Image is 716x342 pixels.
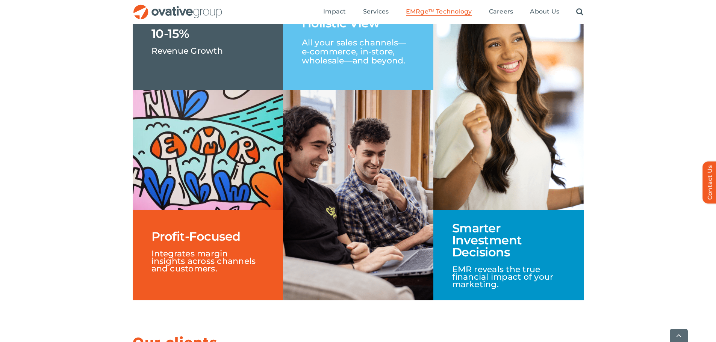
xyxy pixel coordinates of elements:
[133,4,223,11] a: OG_Full_horizontal_RGB
[576,8,583,16] a: Search
[452,258,565,288] p: EMR reveals the true financial impact of your marketing.
[406,8,472,15] span: EMRge™ Technology
[363,8,389,15] span: Services
[452,222,565,258] h1: Smarter Investment Decisions
[302,29,415,65] p: All your sales channels—e-commerce, in-store, wholesale—and beyond.
[151,28,189,40] h1: 10-15%
[323,8,346,16] a: Impact
[151,231,241,243] h1: Profit-Focused
[283,90,433,300] img: Revenue Collage – Middle
[323,8,346,15] span: Impact
[489,8,513,16] a: Careers
[489,8,513,15] span: Careers
[530,8,559,15] span: About Us
[151,243,264,273] p: Integrates margin insights across channels and customers.
[530,8,559,16] a: About Us
[363,8,389,16] a: Services
[406,8,472,16] a: EMRge™ Technology
[151,40,223,55] p: Revenue Growth
[133,90,283,210] img: EMR – Grid 1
